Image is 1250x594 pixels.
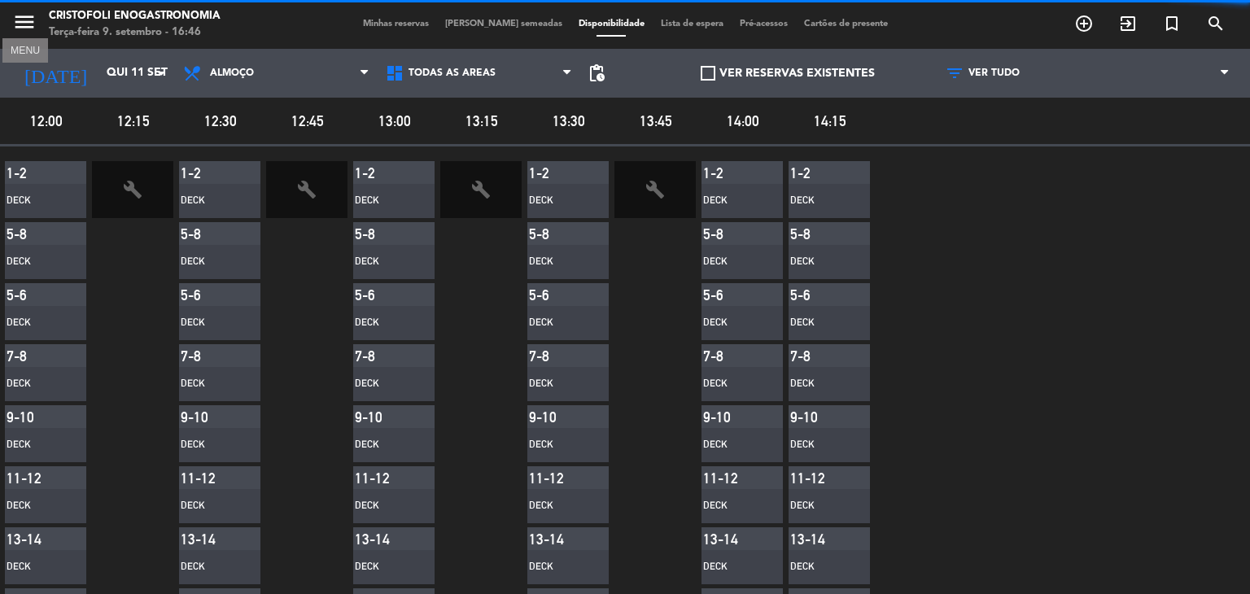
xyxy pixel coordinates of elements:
div: Deck [703,315,760,331]
div: Deck [355,315,412,331]
div: 9-10 [181,408,221,426]
div: Deck [529,559,586,575]
i: menu [12,10,37,34]
i: exit_to_app [1118,14,1138,33]
div: 1-2 [7,164,47,181]
div: Deck [790,559,847,575]
span: [PERSON_NAME] semeadas [437,20,570,28]
div: 13-14 [790,531,831,548]
div: Deck [7,559,63,575]
div: 9-10 [529,408,570,426]
span: 12:00 [5,109,87,133]
div: 7-8 [181,347,221,365]
label: VER RESERVAS EXISTENTES [701,64,875,83]
div: Deck [790,254,847,270]
span: 13:15 [440,109,522,133]
div: 13-14 [181,531,221,548]
div: 9-10 [7,408,47,426]
div: 11-12 [355,470,396,487]
div: 13-14 [355,531,396,548]
i: arrow_drop_down [151,63,171,83]
span: 14:15 [789,109,871,133]
div: Deck [790,498,847,514]
div: 11-12 [703,470,744,487]
span: Todas as áreas [409,68,496,79]
div: Deck [790,376,847,392]
div: 13-14 [703,531,744,548]
div: Deck [7,193,63,209]
div: 5-6 [7,286,47,304]
div: Deck [181,315,238,331]
div: 9-10 [790,408,831,426]
div: 1-2 [355,164,396,181]
span: pending_actions [587,63,606,83]
span: Minhas reservas [355,20,437,28]
div: 9-10 [703,408,744,426]
span: Cartões de presente [796,20,896,28]
div: 13-14 [7,531,47,548]
div: Deck [7,376,63,392]
div: Deck [355,254,412,270]
div: 5-6 [529,286,570,304]
div: 11-12 [790,470,831,487]
span: 12:30 [179,109,261,133]
div: 1-2 [703,164,744,181]
div: Deck [355,437,412,453]
div: Deck [529,498,586,514]
div: 7-8 [529,347,570,365]
div: Deck [7,437,63,453]
span: Lista de espera [653,20,732,28]
div: Deck [703,254,760,270]
div: Deck [703,193,760,209]
div: Deck [703,376,760,392]
div: Deck [529,437,586,453]
i: search [1206,14,1226,33]
span: 12:45 [266,109,348,133]
div: Deck [790,315,847,331]
div: 5-8 [529,225,570,242]
div: 11-12 [7,470,47,487]
span: 12:15 [92,109,174,133]
div: Deck [790,437,847,453]
i: build [645,180,665,199]
div: 5-6 [703,286,744,304]
div: 5-6 [181,286,221,304]
i: build [297,180,317,199]
div: 5-6 [790,286,831,304]
i: build [123,180,142,199]
div: 5-8 [355,225,396,242]
div: 5-8 [790,225,831,242]
div: 7-8 [355,347,396,365]
div: Deck [181,498,238,514]
div: MENU [2,42,48,57]
i: add_circle_outline [1074,14,1094,33]
div: Deck [181,193,238,209]
div: 5-8 [181,225,221,242]
div: 11-12 [529,470,570,487]
div: 5-8 [7,225,47,242]
div: Deck [355,376,412,392]
div: 5-6 [355,286,396,304]
div: Deck [790,193,847,209]
div: Deck [703,498,760,514]
div: 7-8 [790,347,831,365]
div: Deck [355,498,412,514]
span: Pré-acessos [732,20,796,28]
span: 14:00 [701,109,784,133]
span: 13:00 [353,109,435,133]
div: 1-2 [181,164,221,181]
div: Deck [529,315,586,331]
span: VER TUDO [968,68,1020,79]
span: 13:30 [527,109,610,133]
div: Deck [703,437,760,453]
div: Deck [7,315,63,331]
div: 7-8 [703,347,744,365]
i: turned_in_not [1162,14,1182,33]
div: Terça-feira 9. setembro - 16:46 [49,24,221,41]
div: Deck [7,498,63,514]
i: [DATE] [12,55,98,91]
i: build [471,180,491,199]
div: 9-10 [355,408,396,426]
div: 1-2 [790,164,831,181]
span: 13:45 [614,109,697,133]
